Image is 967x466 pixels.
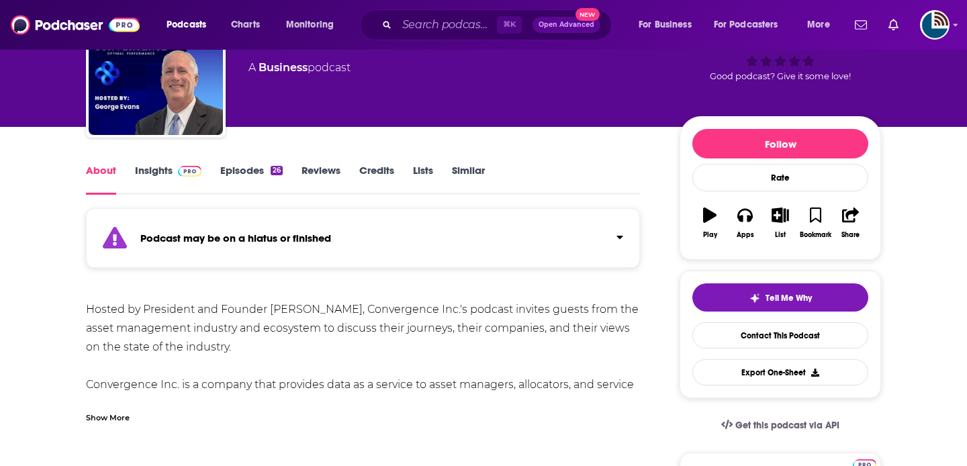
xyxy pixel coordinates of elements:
[157,14,224,36] button: open menu
[539,21,594,28] span: Open Advanced
[359,164,394,195] a: Credits
[920,10,950,40] span: Logged in as tdunyak
[11,12,140,38] img: Podchaser - Follow, Share and Rate Podcasts
[259,61,308,74] a: Business
[735,420,839,431] span: Get this podcast via API
[798,199,833,247] button: Bookmark
[178,166,201,177] img: Podchaser Pro
[841,231,860,239] div: Share
[86,300,640,432] div: Hosted by President and Founder [PERSON_NAME], Convergence Inc.'s podcast invites guests from the...
[737,231,754,239] div: Apps
[639,15,692,34] span: For Business
[692,199,727,247] button: Play
[775,231,786,239] div: List
[302,164,340,195] a: Reviews
[220,164,283,195] a: Episodes26
[692,359,868,385] button: Export One-Sheet
[222,14,268,36] a: Charts
[833,199,868,247] button: Share
[920,10,950,40] img: User Profile
[920,10,950,40] button: Show profile menu
[883,13,904,36] a: Show notifications dropdown
[497,16,522,34] span: ⌘ K
[798,14,847,36] button: open menu
[727,199,762,247] button: Apps
[749,293,760,304] img: tell me why sparkle
[705,14,798,36] button: open menu
[231,15,260,34] span: Charts
[452,164,485,195] a: Similar
[710,409,850,442] a: Get this podcast via API
[575,8,600,21] span: New
[248,60,351,76] div: A podcast
[413,164,433,195] a: Lists
[714,15,778,34] span: For Podcasters
[692,322,868,348] a: Contact This Podcast
[135,164,201,195] a: InsightsPodchaser Pro
[271,166,283,175] div: 26
[89,1,223,135] img: In Conversation with Convergence
[800,231,831,239] div: Bookmark
[397,14,497,36] input: Search podcasts, credits, & more...
[167,15,206,34] span: Podcasts
[277,14,351,36] button: open menu
[86,164,116,195] a: About
[692,129,868,158] button: Follow
[140,232,331,244] strong: Podcast may be on a hiatus or finished
[849,13,872,36] a: Show notifications dropdown
[766,293,812,304] span: Tell Me Why
[763,199,798,247] button: List
[807,15,830,34] span: More
[373,9,625,40] div: Search podcasts, credits, & more...
[286,15,334,34] span: Monitoring
[533,17,600,33] button: Open AdvancedNew
[703,231,717,239] div: Play
[692,164,868,191] div: Rate
[710,71,851,81] span: Good podcast? Give it some love!
[692,283,868,312] button: tell me why sparkleTell Me Why
[680,10,881,93] div: Good podcast? Give it some love!
[86,216,640,268] section: Click to expand status details
[629,14,708,36] button: open menu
